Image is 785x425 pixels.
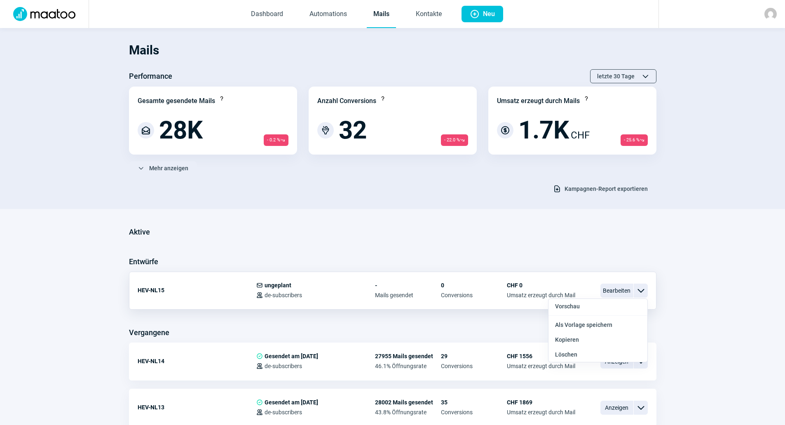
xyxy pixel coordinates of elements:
[483,6,495,22] span: Neu
[265,409,302,416] span: de-subscribers
[317,96,376,106] div: Anzahl Conversions
[441,399,507,406] span: 35
[265,282,291,289] span: ungeplant
[138,96,215,106] div: Gesamte gesendete Mails
[597,70,635,83] span: letzte 30 Tage
[507,363,575,369] span: Umsatz erzeugt durch Mail
[555,322,612,328] span: Als Vorlage speichern
[507,292,575,298] span: Umsatz erzeugt durch Mail
[265,292,302,298] span: de-subscribers
[129,36,656,64] h1: Mails
[497,96,580,106] div: Umsatz erzeugt durch Mails
[149,162,188,175] span: Mehr anzeigen
[265,363,302,369] span: de-subscribers
[303,1,354,28] a: Automations
[571,128,590,143] span: CHF
[138,399,256,416] div: HEV-NL13
[507,282,575,289] span: CHF 0
[507,409,575,416] span: Umsatz erzeugt durch Mail
[600,401,633,415] span: Anzeigen
[265,353,318,359] span: Gesendet am [DATE]
[441,282,507,289] span: 0
[600,284,633,298] span: Bearbeiten
[129,70,172,83] h3: Performance
[375,353,441,359] span: 27955 Mails gesendet
[244,1,290,28] a: Dashboard
[441,353,507,359] span: 29
[462,6,503,22] button: Neu
[129,326,169,339] h3: Vergangene
[555,303,580,310] span: Vorschau
[264,134,288,146] span: - 0.2 %
[555,351,577,358] span: Löschen
[265,399,318,406] span: Gesendet am [DATE]
[544,182,656,196] button: Kampagnen-Report exportieren
[507,353,575,359] span: CHF 1556
[129,255,158,268] h3: Entwürfe
[441,292,507,298] span: Conversions
[159,118,203,143] span: 28K
[375,409,441,416] span: 43.8% Öffnungsrate
[375,292,441,298] span: Mails gesendet
[518,118,569,143] span: 1.7K
[507,399,575,406] span: CHF 1869
[129,161,197,175] button: Mehr anzeigen
[375,363,441,369] span: 46.1% Öffnungsrate
[621,134,648,146] span: - 25.6 %
[764,8,777,20] img: avatar
[375,399,441,406] span: 28002 Mails gesendet
[441,134,468,146] span: - 22.0 %
[339,118,367,143] span: 32
[409,1,448,28] a: Kontakte
[375,282,441,289] span: -
[441,363,507,369] span: Conversions
[441,409,507,416] span: Conversions
[565,182,648,195] span: Kampagnen-Report exportieren
[138,353,256,369] div: HEV-NL14
[367,1,396,28] a: Mails
[138,282,256,298] div: HEV-NL15
[129,225,150,239] h3: Aktive
[555,336,579,343] span: Kopieren
[8,7,80,21] img: Logo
